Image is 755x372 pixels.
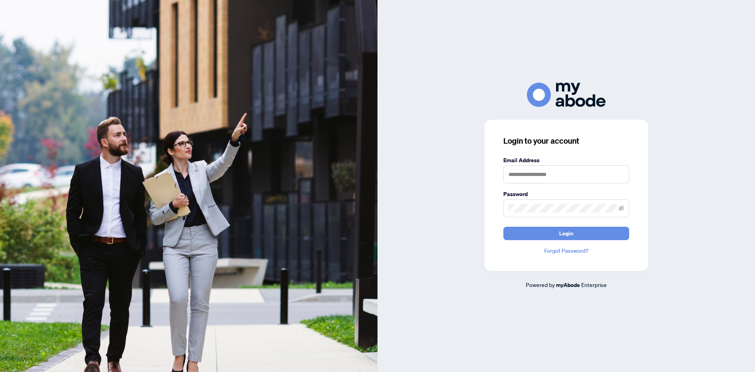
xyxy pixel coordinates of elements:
button: Login [503,227,629,240]
span: Powered by [526,281,555,288]
label: Email Address [503,156,629,165]
img: ma-logo [527,83,606,107]
span: Enterprise [581,281,607,288]
span: Login [559,227,573,240]
label: Password [503,190,629,198]
a: Forgot Password? [503,246,629,255]
a: myAbode [556,281,580,289]
span: eye-invisible [619,205,624,211]
h3: Login to your account [503,135,629,146]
